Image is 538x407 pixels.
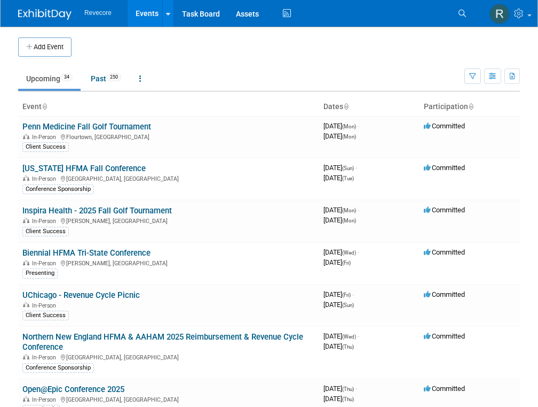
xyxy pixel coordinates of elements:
div: Client Success [22,227,69,236]
span: Committed [424,206,465,214]
span: In-Person [32,302,59,309]
span: (Sun) [342,165,354,171]
span: 34 [61,73,73,81]
img: In-Person Event [23,302,29,308]
span: In-Person [32,175,59,182]
a: Penn Medicine Fall Golf Tournament [22,122,151,132]
span: [DATE] [323,164,357,172]
span: Revecore [84,9,112,17]
th: Dates [319,98,420,116]
span: (Fri) [342,260,351,266]
span: Committed [424,332,465,340]
a: [US_STATE] HFMA Fall Conference [22,164,146,173]
img: In-Person Event [23,354,29,359]
div: Presenting [22,268,58,278]
div: Client Success [22,142,69,152]
a: UChicago - Revenue Cycle Picnic [22,290,140,300]
span: (Thu) [342,344,354,350]
span: [DATE] [323,258,351,266]
div: [PERSON_NAME], [GEOGRAPHIC_DATA] [22,258,315,267]
span: - [358,122,359,130]
img: Rachael Sires [489,4,510,24]
span: [DATE] [323,395,354,403]
span: In-Person [32,218,59,225]
img: In-Person Event [23,134,29,139]
span: Committed [424,164,465,172]
img: In-Person Event [23,260,29,265]
div: Client Success [22,311,69,320]
span: [DATE] [323,174,354,182]
span: (Wed) [342,250,356,256]
span: (Tue) [342,175,354,181]
span: Committed [424,290,465,298]
span: - [358,332,359,340]
span: [DATE] [323,216,356,224]
div: [GEOGRAPHIC_DATA], [GEOGRAPHIC_DATA] [22,352,315,361]
a: Sort by Start Date [343,102,349,111]
span: In-Person [32,134,59,141]
span: (Mon) [342,124,356,129]
span: (Thu) [342,386,354,392]
img: ExhibitDay [18,9,72,20]
a: Sort by Event Name [42,102,47,111]
div: Flourtown, [GEOGRAPHIC_DATA] [22,132,315,141]
img: In-Person Event [23,396,29,402]
span: (Thu) [342,396,354,402]
span: (Mon) [342,134,356,140]
img: In-Person Event [23,218,29,223]
span: In-Person [32,396,59,403]
th: Event [18,98,319,116]
th: Participation [420,98,520,116]
span: (Sun) [342,302,354,308]
span: Committed [424,248,465,256]
div: [GEOGRAPHIC_DATA], [GEOGRAPHIC_DATA] [22,174,315,182]
a: Inspira Health - 2025 Fall Golf Tournament [22,206,172,216]
span: (Fri) [342,292,351,298]
div: Conference Sponsorship [22,363,94,373]
img: In-Person Event [23,175,29,181]
span: Committed [424,385,465,393]
div: Conference Sponsorship [22,185,94,194]
span: - [355,385,357,393]
a: Upcoming34 [18,68,81,89]
span: Committed [424,122,465,130]
span: (Wed) [342,334,356,340]
a: Northern New England HFMA & AAHAM 2025 Reimbursement & Revenue Cycle Conference [22,332,303,352]
div: [GEOGRAPHIC_DATA], [GEOGRAPHIC_DATA] [22,395,315,403]
span: (Mon) [342,218,356,224]
span: (Mon) [342,208,356,213]
span: In-Person [32,354,59,361]
span: - [358,206,359,214]
span: [DATE] [323,342,354,350]
span: [DATE] [323,290,354,298]
span: [DATE] [323,122,359,130]
span: [DATE] [323,301,354,309]
a: Biennial HFMA Tri-State Conference [22,248,151,258]
span: [DATE] [323,385,357,393]
a: Past250 [83,68,129,89]
span: - [352,290,354,298]
span: - [358,248,359,256]
span: [DATE] [323,132,356,140]
div: [PERSON_NAME], [GEOGRAPHIC_DATA] [22,216,315,225]
a: Sort by Participation Type [468,102,473,111]
span: [DATE] [323,206,359,214]
span: [DATE] [323,248,359,256]
button: Add Event [18,37,72,57]
span: 250 [107,73,121,81]
span: - [355,164,357,172]
span: [DATE] [323,332,359,340]
span: In-Person [32,260,59,267]
a: Open@Epic Conference 2025 [22,385,124,394]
